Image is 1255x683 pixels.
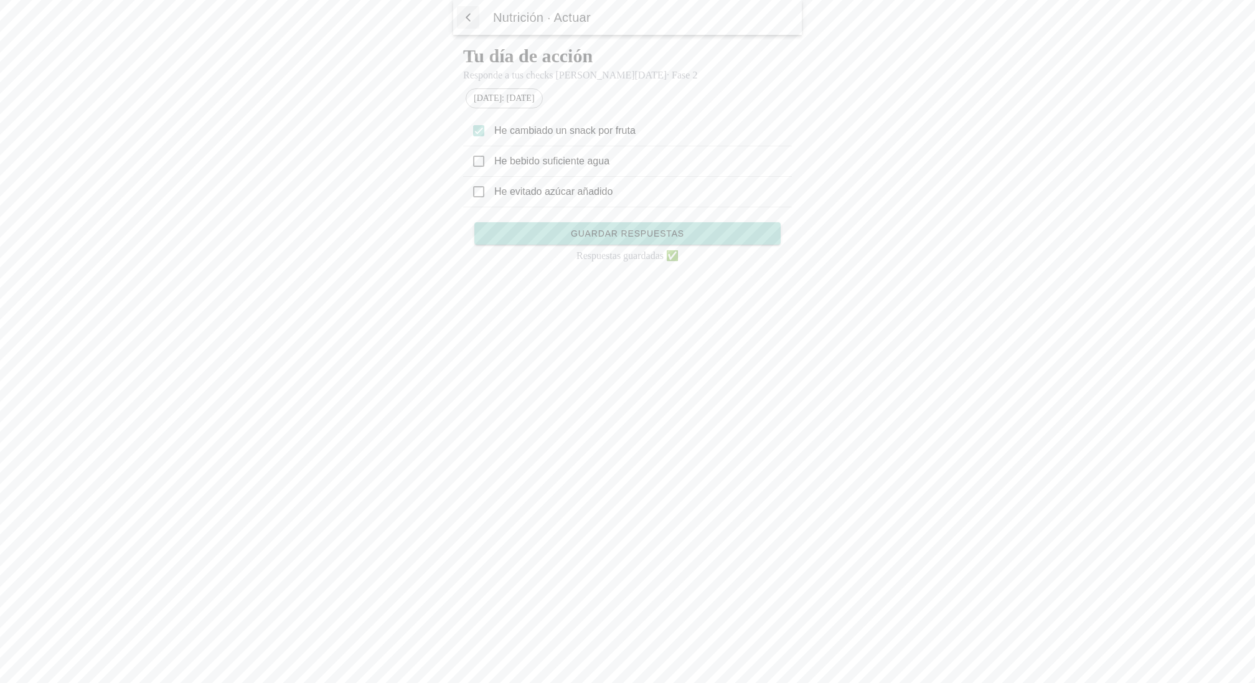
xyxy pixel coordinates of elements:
[494,155,782,168] ion-label: He bebido suficiente agua
[571,229,684,238] span: Guardar respuestas
[463,70,792,81] p: Responde a tus checks [PERSON_NAME][DATE]
[667,70,697,80] span: · Fase 2
[473,250,782,261] p: Respuestas guardadas ✅
[494,125,782,138] ion-label: He cambiado un snack por fruta
[463,45,593,66] b: Tu día de acción
[494,186,782,199] ion-label: He evitado azúcar añadido
[481,11,802,25] ion-title: Nutrición · Actuar
[474,93,535,103] ion-label: [DATE]: [DATE]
